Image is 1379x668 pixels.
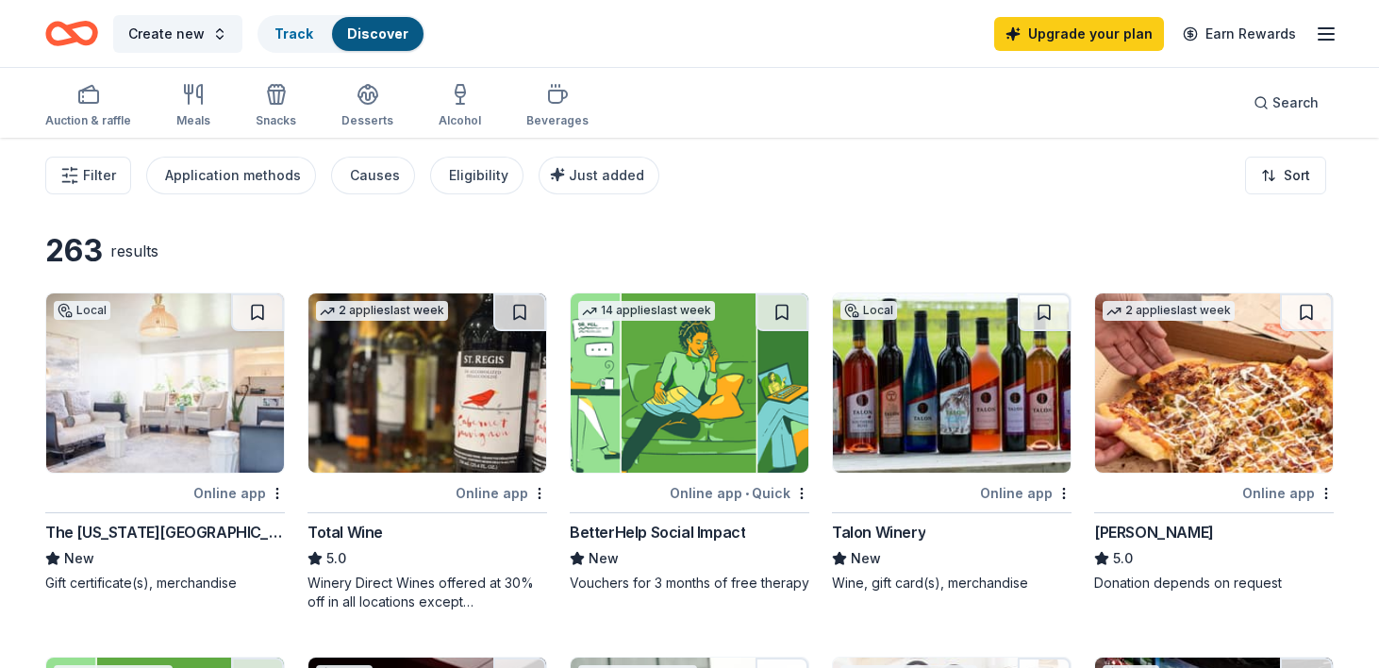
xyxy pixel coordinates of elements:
[1238,84,1334,122] button: Search
[341,113,393,128] div: Desserts
[851,547,881,570] span: New
[1094,574,1334,593] div: Donation depends on request
[439,75,481,138] button: Alcohol
[316,301,448,321] div: 2 applies last week
[589,547,619,570] span: New
[331,157,415,194] button: Causes
[45,574,285,593] div: Gift certificate(s), merchandise
[308,293,546,473] img: Image for Total Wine
[307,292,547,611] a: Image for Total Wine2 applieslast weekOnline appTotal Wine5.0Winery Direct Wines offered at 30% o...
[1171,17,1307,51] a: Earn Rewards
[832,521,925,543] div: Talon Winery
[745,486,749,501] span: •
[45,521,285,543] div: The [US_STATE][GEOGRAPHIC_DATA]
[1103,301,1235,321] div: 2 applies last week
[54,301,110,320] div: Local
[1095,293,1333,473] img: Image for Casey's
[258,15,425,53] button: TrackDiscover
[193,481,285,505] div: Online app
[347,25,408,42] a: Discover
[570,574,809,593] div: Vouchers for 3 months of free therapy
[350,164,400,187] div: Causes
[307,521,383,543] div: Total Wine
[1094,521,1214,543] div: [PERSON_NAME]
[994,17,1164,51] a: Upgrade your plan
[571,293,808,473] img: Image for BetterHelp Social Impact
[128,23,205,45] span: Create new
[832,574,1072,593] div: Wine, gift card(s), merchandise
[45,232,103,270] div: 263
[430,157,523,194] button: Eligibility
[110,240,158,262] div: results
[83,164,116,187] span: Filter
[980,481,1072,505] div: Online app
[274,25,313,42] a: Track
[1242,481,1334,505] div: Online app
[1094,292,1334,593] a: Image for Casey's2 applieslast weekOnline app[PERSON_NAME]5.0Donation depends on request
[449,164,508,187] div: Eligibility
[64,547,94,570] span: New
[341,75,393,138] button: Desserts
[840,301,897,320] div: Local
[570,292,809,593] a: Image for BetterHelp Social Impact14 applieslast weekOnline app•QuickBetterHelp Social ImpactNewV...
[670,481,809,505] div: Online app Quick
[176,75,210,138] button: Meals
[256,113,296,128] div: Snacks
[113,15,242,53] button: Create new
[45,157,131,194] button: Filter
[1284,164,1310,187] span: Sort
[526,113,589,128] div: Beverages
[439,113,481,128] div: Alcohol
[833,293,1071,473] img: Image for Talon Winery
[570,521,745,543] div: BetterHelp Social Impact
[539,157,659,194] button: Just added
[456,481,547,505] div: Online app
[45,292,285,593] a: Image for The Kentucky CastleLocalOnline appThe [US_STATE][GEOGRAPHIC_DATA]NewGift certificate(s)...
[1245,157,1326,194] button: Sort
[165,164,301,187] div: Application methods
[326,547,346,570] span: 5.0
[578,301,715,321] div: 14 applies last week
[46,293,284,473] img: Image for The Kentucky Castle
[832,292,1072,593] a: Image for Talon WineryLocalOnline appTalon WineryNewWine, gift card(s), merchandise
[526,75,589,138] button: Beverages
[307,574,547,611] div: Winery Direct Wines offered at 30% off in all locations except [GEOGRAPHIC_DATA], [GEOGRAPHIC_DAT...
[1113,547,1133,570] span: 5.0
[45,113,131,128] div: Auction & raffle
[146,157,316,194] button: Application methods
[45,11,98,56] a: Home
[45,75,131,138] button: Auction & raffle
[256,75,296,138] button: Snacks
[176,113,210,128] div: Meals
[1272,92,1319,114] span: Search
[569,167,644,183] span: Just added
